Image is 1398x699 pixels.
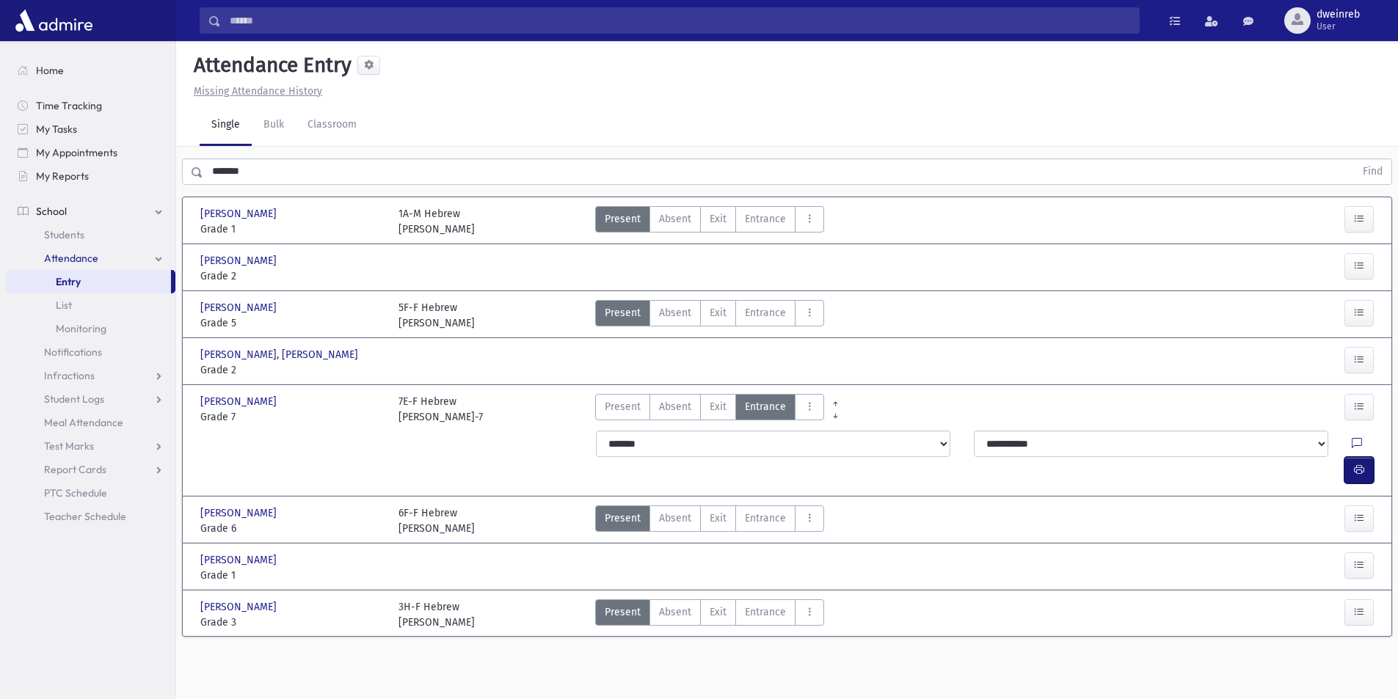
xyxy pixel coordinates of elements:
[1354,159,1391,184] button: Find
[745,211,786,227] span: Entrance
[44,369,95,382] span: Infractions
[605,399,641,414] span: Present
[200,615,384,630] span: Grade 3
[6,364,175,387] a: Infractions
[36,205,67,218] span: School
[605,510,641,526] span: Present
[200,362,384,378] span: Grade 2
[6,270,171,293] a: Entry
[745,305,786,321] span: Entrance
[6,59,175,82] a: Home
[44,486,107,499] span: PTC Schedule
[710,604,727,620] span: Exit
[44,228,84,241] span: Students
[200,599,280,615] span: [PERSON_NAME]
[6,387,175,411] a: Student Logs
[200,505,280,521] span: [PERSON_NAME]
[710,211,727,227] span: Exit
[398,394,483,425] div: 7E-F Hebrew [PERSON_NAME]-7
[398,300,475,331] div: 5F-F Hebrew [PERSON_NAME]
[659,211,691,227] span: Absent
[605,211,641,227] span: Present
[44,510,126,523] span: Teacher Schedule
[44,439,94,453] span: Test Marks
[6,246,175,270] a: Attendance
[6,481,175,505] a: PTC Schedule
[6,293,175,317] a: List
[200,394,280,409] span: [PERSON_NAME]
[6,317,175,340] a: Monitoring
[12,6,96,35] img: AdmirePro
[200,521,384,536] span: Grade 6
[595,300,824,331] div: AttTypes
[6,200,175,223] a: School
[56,299,72,312] span: List
[710,510,727,526] span: Exit
[200,300,280,315] span: [PERSON_NAME]
[252,105,296,146] a: Bulk
[745,399,786,414] span: Entrance
[44,392,104,406] span: Student Logs
[44,416,123,429] span: Meal Attendance
[710,399,727,414] span: Exit
[188,85,322,98] a: Missing Attendance History
[710,305,727,321] span: Exit
[6,458,175,481] a: Report Cards
[659,399,691,414] span: Absent
[200,568,384,583] span: Grade 1
[44,252,98,265] span: Attendance
[6,411,175,434] a: Meal Attendance
[6,94,175,117] a: Time Tracking
[6,141,175,164] a: My Appointments
[194,85,322,98] u: Missing Attendance History
[200,222,384,237] span: Grade 1
[659,604,691,620] span: Absent
[36,64,64,77] span: Home
[221,7,1139,34] input: Search
[1317,9,1360,21] span: dweinreb
[200,268,384,284] span: Grade 2
[659,305,691,321] span: Absent
[6,505,175,528] a: Teacher Schedule
[36,122,77,136] span: My Tasks
[188,53,352,78] h5: Attendance Entry
[398,206,475,237] div: 1A-M Hebrew [PERSON_NAME]
[36,146,117,159] span: My Appointments
[6,434,175,458] a: Test Marks
[200,552,280,568] span: [PERSON_NAME]
[398,505,475,536] div: 6F-F Hebrew [PERSON_NAME]
[398,599,475,630] div: 3H-F Hebrew [PERSON_NAME]
[659,510,691,526] span: Absent
[200,105,252,146] a: Single
[200,409,384,425] span: Grade 7
[56,275,81,288] span: Entry
[44,463,106,476] span: Report Cards
[745,604,786,620] span: Entrance
[200,315,384,331] span: Grade 5
[200,347,361,362] span: [PERSON_NAME], [PERSON_NAME]
[595,394,824,425] div: AttTypes
[44,345,102,359] span: Notifications
[36,169,89,183] span: My Reports
[595,599,824,630] div: AttTypes
[200,206,280,222] span: [PERSON_NAME]
[605,604,641,620] span: Present
[6,117,175,141] a: My Tasks
[6,223,175,246] a: Students
[595,505,824,536] div: AttTypes
[605,305,641,321] span: Present
[56,322,106,335] span: Monitoring
[1317,21,1360,32] span: User
[6,164,175,188] a: My Reports
[36,99,102,112] span: Time Tracking
[296,105,368,146] a: Classroom
[6,340,175,364] a: Notifications
[200,253,280,268] span: [PERSON_NAME]
[595,206,824,237] div: AttTypes
[745,510,786,526] span: Entrance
